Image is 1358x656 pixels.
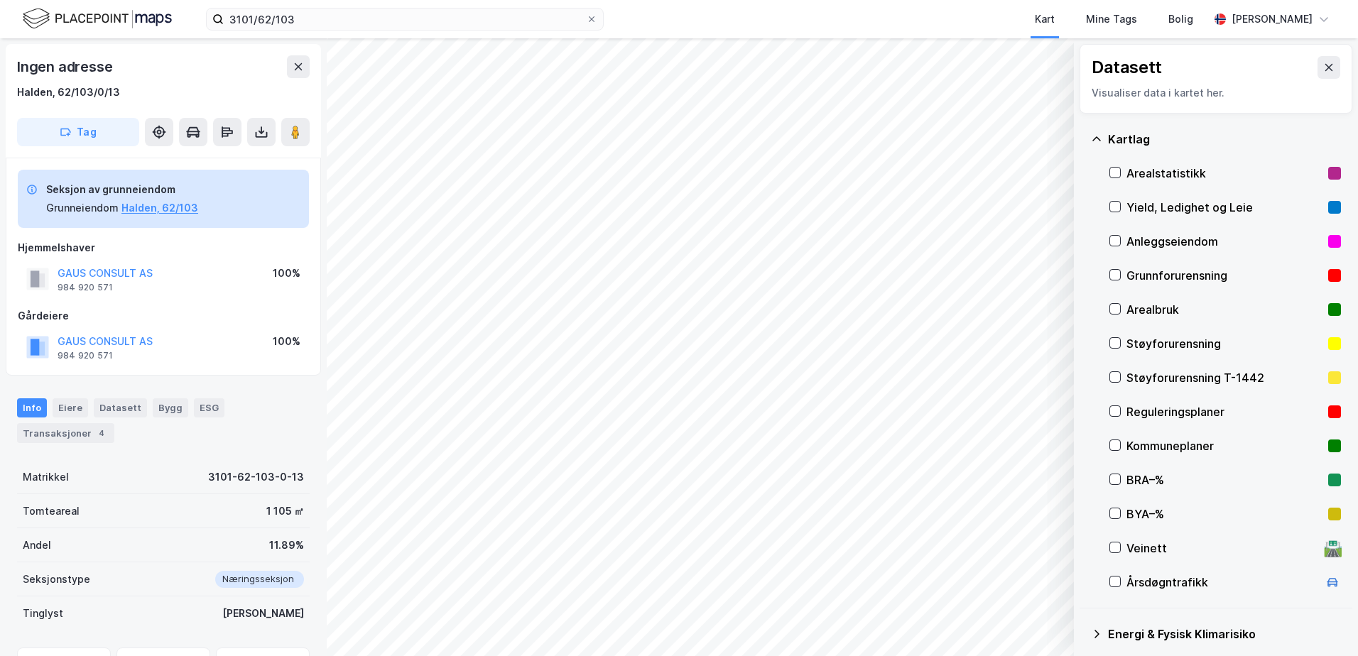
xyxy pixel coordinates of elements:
div: Årsdøgntrafikk [1126,574,1318,591]
div: Transaksjoner [17,423,114,443]
button: Tag [17,118,139,146]
div: Datasett [1092,56,1162,79]
div: Mine Tags [1086,11,1137,28]
div: Andel [23,537,51,554]
iframe: Chat Widget [1287,588,1358,656]
div: Ingen adresse [17,55,115,78]
div: Arealstatistikk [1126,165,1322,182]
div: Grunneiendom [46,199,119,217]
button: Halden, 62/103 [121,199,198,217]
div: [PERSON_NAME] [222,605,304,622]
div: 4 [94,426,109,440]
div: Tinglyst [23,605,63,622]
div: Kart [1035,11,1055,28]
div: Tomteareal [23,503,80,520]
div: Seksjon av grunneiendom [46,181,198,198]
div: Hjemmelshaver [18,239,309,256]
div: Arealbruk [1126,301,1322,318]
div: Visualiser data i kartet her. [1092,84,1340,102]
div: Støyforurensning [1126,335,1322,352]
div: Veinett [1126,540,1318,557]
div: Anleggseiendom [1126,233,1322,250]
div: ESG [194,398,224,417]
div: 984 920 571 [58,282,113,293]
div: Matrikkel [23,469,69,486]
div: 🛣️ [1323,539,1342,557]
div: Seksjonstype [23,571,90,588]
input: Søk på adresse, matrikkel, gårdeiere, leietakere eller personer [224,9,586,30]
div: 3101-62-103-0-13 [208,469,304,486]
div: Halden, 62/103/0/13 [17,84,120,101]
div: Energi & Fysisk Klimarisiko [1108,625,1341,643]
div: 100% [273,265,300,282]
div: Grunnforurensning [1126,267,1322,284]
div: BYA–% [1126,505,1322,523]
div: 1 105 ㎡ [266,503,304,520]
div: Eiere [53,398,88,417]
img: logo.f888ab2527a4732fd821a326f86c7f29.svg [23,6,172,31]
div: 100% [273,333,300,350]
div: 984 920 571 [58,350,113,361]
div: Reguleringsplaner [1126,403,1322,420]
div: Gårdeiere [18,307,309,324]
div: Bygg [153,398,188,417]
div: Kartlag [1108,131,1341,148]
div: Yield, Ledighet og Leie [1126,199,1322,216]
div: Datasett [94,398,147,417]
div: Info [17,398,47,417]
div: 11.89% [269,537,304,554]
div: Støyforurensning T-1442 [1126,369,1322,386]
div: Bolig [1168,11,1193,28]
div: Kommuneplaner [1126,437,1322,454]
div: BRA–% [1126,471,1322,488]
div: [PERSON_NAME] [1232,11,1313,28]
